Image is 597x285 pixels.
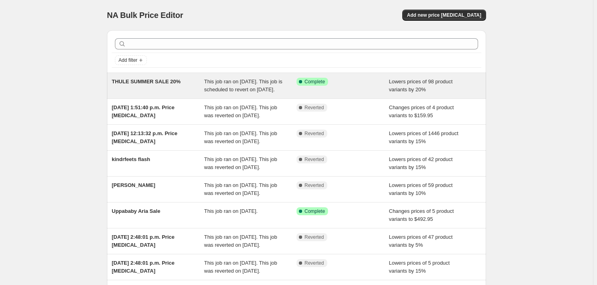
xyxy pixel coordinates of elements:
[204,156,277,170] span: This job ran on [DATE]. This job was reverted on [DATE].
[402,10,486,21] button: Add new price [MEDICAL_DATA]
[204,104,277,118] span: This job ran on [DATE]. This job was reverted on [DATE].
[389,234,453,248] span: Lowers prices of 47 product variants by 5%
[119,57,137,63] span: Add filter
[115,55,147,65] button: Add filter
[204,182,277,196] span: This job ran on [DATE]. This job was reverted on [DATE].
[304,156,324,163] span: Reverted
[389,182,453,196] span: Lowers prices of 59 product variants by 10%
[204,260,277,274] span: This job ran on [DATE]. This job was reverted on [DATE].
[389,130,459,144] span: Lowers prices of 1446 product variants by 15%
[112,208,160,214] span: Uppababy Aria Sale
[204,234,277,248] span: This job ran on [DATE]. This job was reverted on [DATE].
[112,234,174,248] span: [DATE] 2:48:01 p.m. Price [MEDICAL_DATA]
[389,208,454,222] span: Changes prices of 5 product variants to $492.95
[389,260,450,274] span: Lowers prices of 5 product variants by 15%
[112,156,150,162] span: kindrfeets flash
[112,79,181,85] span: THULE SUMMER SALE 20%
[204,208,258,214] span: This job ran on [DATE].
[304,208,325,214] span: Complete
[389,79,453,92] span: Lowers prices of 98 product variants by 20%
[112,182,155,188] span: [PERSON_NAME]
[304,79,325,85] span: Complete
[304,234,324,240] span: Reverted
[112,130,177,144] span: [DATE] 12:13:32 p.m. Price [MEDICAL_DATA]
[389,104,454,118] span: Changes prices of 4 product variants to $159.95
[112,260,174,274] span: [DATE] 2:48:01 p.m. Price [MEDICAL_DATA]
[304,182,324,189] span: Reverted
[389,156,453,170] span: Lowers prices of 42 product variants by 15%
[304,260,324,266] span: Reverted
[304,104,324,111] span: Reverted
[107,11,183,20] span: NA Bulk Price Editor
[204,79,283,92] span: This job ran on [DATE]. This job is scheduled to revert on [DATE].
[304,130,324,137] span: Reverted
[407,12,481,18] span: Add new price [MEDICAL_DATA]
[112,104,174,118] span: [DATE] 1:51:40 p.m. Price [MEDICAL_DATA]
[204,130,277,144] span: This job ran on [DATE]. This job was reverted on [DATE].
